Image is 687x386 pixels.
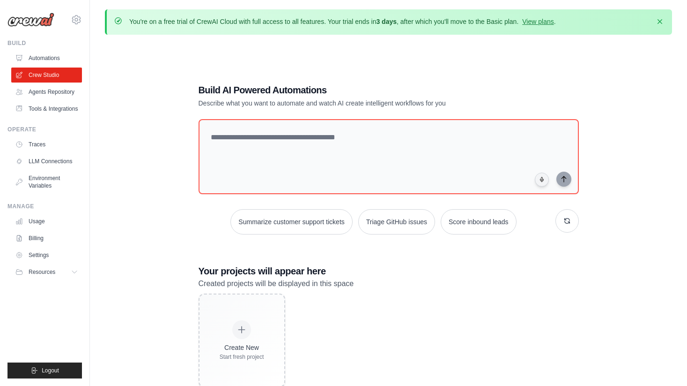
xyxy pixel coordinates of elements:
h1: Build AI Powered Automations [199,83,513,97]
p: Created projects will be displayed in this space [199,278,579,290]
div: Manage [7,203,82,210]
a: LLM Connections [11,154,82,169]
button: Resources [11,265,82,280]
a: Automations [11,51,82,66]
button: Click to speak your automation idea [535,173,549,187]
a: Environment Variables [11,171,82,193]
h3: Your projects will appear here [199,265,579,278]
a: Settings [11,248,82,263]
button: Triage GitHub issues [358,209,435,235]
div: Operate [7,126,82,133]
strong: 3 days [376,18,397,25]
button: Logout [7,363,82,378]
span: Logout [42,367,59,374]
div: Create New [220,343,264,352]
a: Usage [11,214,82,229]
a: Billing [11,231,82,246]
a: View plans [522,18,554,25]
a: Traces [11,137,82,152]
a: Crew Studio [11,68,82,83]
button: Get new suggestions [555,209,579,233]
img: Logo [7,13,54,27]
button: Summarize customer support tickets [230,209,352,235]
div: Build [7,39,82,47]
button: Score inbound leads [441,209,517,235]
a: Agents Repository [11,84,82,99]
span: Resources [29,268,55,276]
a: Tools & Integrations [11,101,82,116]
p: You're on a free trial of CrewAI Cloud with full access to all features. Your trial ends in , aft... [129,17,556,26]
p: Describe what you want to automate and watch AI create intelligent workflows for you [199,98,513,108]
div: Start fresh project [220,353,264,361]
